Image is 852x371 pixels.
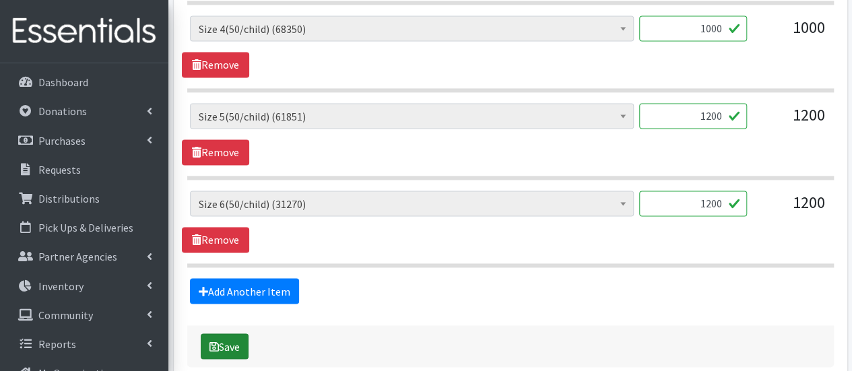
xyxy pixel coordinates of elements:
p: Partner Agencies [38,250,117,263]
button: Save [201,333,249,359]
p: Dashboard [38,75,88,89]
a: Dashboard [5,69,163,96]
p: Distributions [38,192,100,205]
span: Size 5(50/child) (61851) [190,103,634,129]
a: Reports [5,331,163,358]
a: Donations [5,98,163,125]
input: Quantity [639,103,747,129]
span: Size 6(50/child) (31270) [190,191,634,216]
p: Reports [38,337,76,351]
p: Requests [38,163,81,176]
span: Size 4(50/child) (68350) [199,20,625,38]
img: HumanEssentials [5,9,163,54]
p: Donations [38,104,87,118]
div: 1000 [758,15,825,52]
span: Size 6(50/child) (31270) [199,195,625,213]
p: Pick Ups & Deliveries [38,221,133,234]
a: Distributions [5,185,163,212]
a: Purchases [5,127,163,154]
a: Requests [5,156,163,183]
a: Remove [182,52,249,77]
a: Partner Agencies [5,243,163,270]
p: Inventory [38,279,84,293]
a: Remove [182,227,249,252]
p: Purchases [38,134,86,147]
a: Inventory [5,273,163,300]
div: 1200 [758,103,825,139]
p: Community [38,308,93,322]
span: Size 4(50/child) (68350) [190,15,634,41]
input: Quantity [639,15,747,41]
a: Pick Ups & Deliveries [5,214,163,241]
div: 1200 [758,191,825,227]
a: Community [5,302,163,329]
span: Size 5(50/child) (61851) [199,107,625,126]
a: Add Another Item [190,278,299,304]
a: Remove [182,139,249,165]
input: Quantity [639,191,747,216]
